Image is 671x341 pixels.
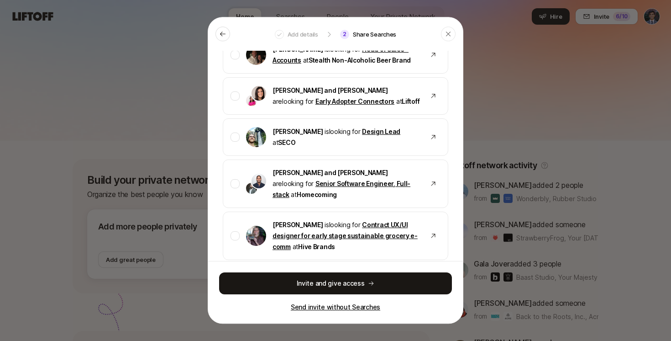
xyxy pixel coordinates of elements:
[246,45,266,65] img: John Herman
[273,126,420,148] p: is looking for at
[273,180,410,198] a: Senior Software Engineer, Full-stack
[297,191,337,198] span: Homecoming
[362,128,400,135] a: Design Lead
[246,226,266,246] img: Katie Tyson
[291,302,380,313] button: Send invite without Searches
[273,44,420,66] p: is looking for at
[273,128,323,135] span: [PERSON_NAME]
[273,85,420,107] p: are looking for at
[219,272,452,294] button: Invite and give access
[309,56,411,64] span: Stealth Non-Alcoholic Beer Brand
[402,97,419,105] span: Liftoff
[246,127,266,147] img: Carter Cleveland
[252,86,266,101] img: Eleanor Morgan
[315,97,394,105] a: Early Adopter Connectors
[273,221,323,229] span: [PERSON_NAME]
[273,219,420,252] p: is looking for at
[273,169,388,176] span: [PERSON_NAME] and [PERSON_NAME]
[273,221,418,250] a: Contract UX/UI designer for early stage sustainable grocery e-comm
[273,45,409,64] a: Head of Sales - Accounts
[273,86,388,94] span: [PERSON_NAME] and [PERSON_NAME]
[246,183,257,194] img: Yuriy Blokhin
[298,243,335,250] span: Hive Brands
[273,45,323,53] span: [PERSON_NAME]
[278,139,295,146] span: SECO
[246,95,257,106] img: Emma Frane
[252,174,266,188] img: Samir Uppaluru
[273,167,420,200] p: are looking for at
